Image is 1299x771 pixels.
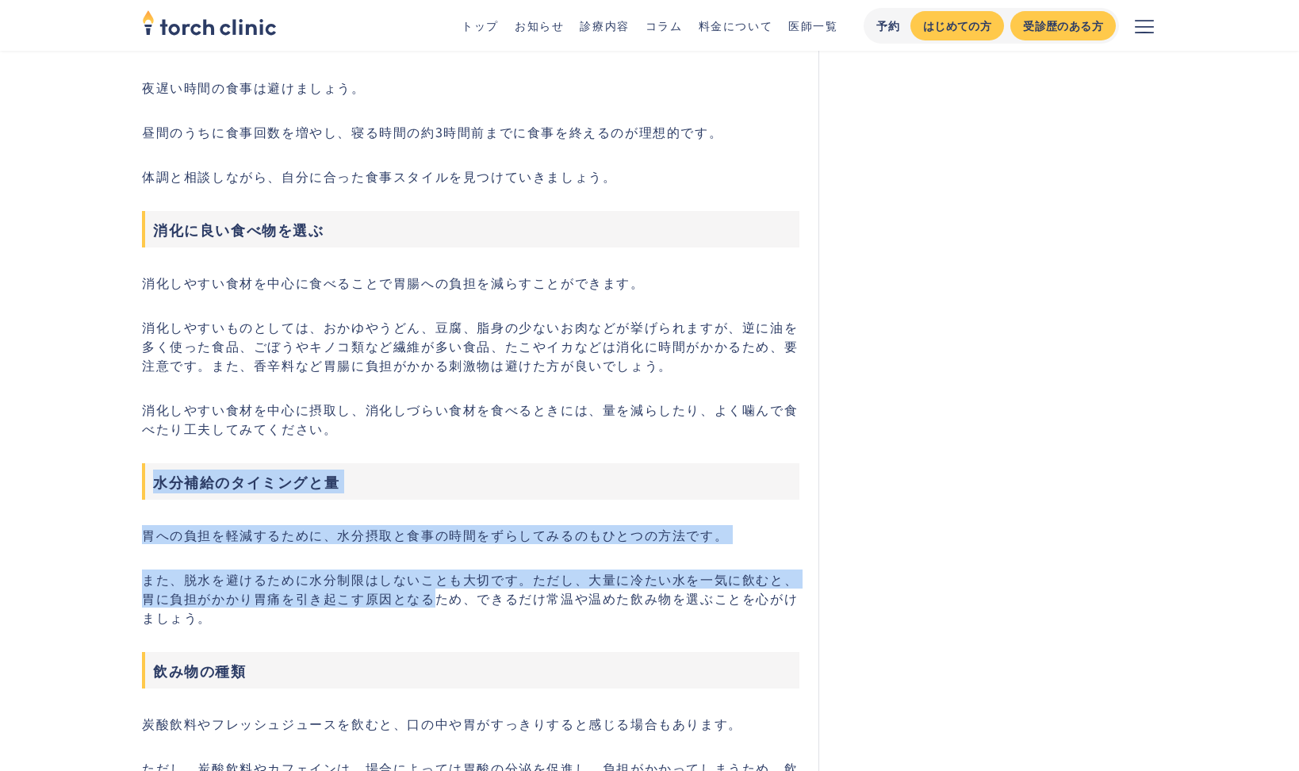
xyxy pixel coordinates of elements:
p: また、脱水を避けるために水分制限はしないことも大切です。ただし、大量に冷たい水を一気に飲むと、胃に負担がかかり胃痛を引き起こす原因となるため、できるだけ常温や温めた飲み物を選ぶことを心がけましょう。 [142,570,799,627]
div: 予約 [876,17,901,34]
p: 昼間のうちに食事回数を増やし、寝る時間の約3時間前までに食事を終えるのが理想的です。 [142,122,799,141]
a: 医師一覧 [788,17,837,33]
a: コラム [646,17,683,33]
a: トップ [462,17,499,33]
a: 受診歴のある方 [1010,11,1116,40]
h3: 飲み物の種類 [142,652,799,689]
p: 消化しやすい食材を中心に食べることで胃腸への負担を減らすことができます。 [142,273,799,292]
div: 受診歴のある方 [1023,17,1103,34]
h3: 消化に良い食べ物を選ぶ [142,211,799,247]
p: 消化しやすい食材を中心に摂取し、消化しづらい食材を食べるときには、量を減らしたり、よく噛んで食べたり工夫してみてください。 [142,400,799,438]
a: お知らせ [515,17,564,33]
img: torch clinic [142,5,277,40]
p: 胃への負担を軽減するために、水分摂取と食事の時間をずらしてみるのもひとつの方法です。 [142,525,799,544]
a: 診療内容 [580,17,629,33]
p: 体調と相談しながら、自分に合った食事スタイルを見つけていきましょう。 [142,167,799,186]
a: はじめての方 [910,11,1004,40]
p: 夜遅い時間の食事は避けましょう。 [142,78,799,97]
p: 消化しやすいものとしては、おかゆやうどん、豆腐、脂身の少ないお肉などが挙げられますが、逆に油を多く使った食品、ごぼうやキノコ類など繊維が多い食品、たこやイカなどは消化に時間がかかるため、要注意で... [142,317,799,374]
p: 炭酸飲料やフレッシュジュースを飲むと、口の中や胃がすっきりすると感じる場合もあります。 [142,714,799,733]
a: home [142,11,277,40]
a: 料金について [699,17,773,33]
div: はじめての方 [923,17,991,34]
h3: 水分補給のタイミングと量 [142,463,799,500]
